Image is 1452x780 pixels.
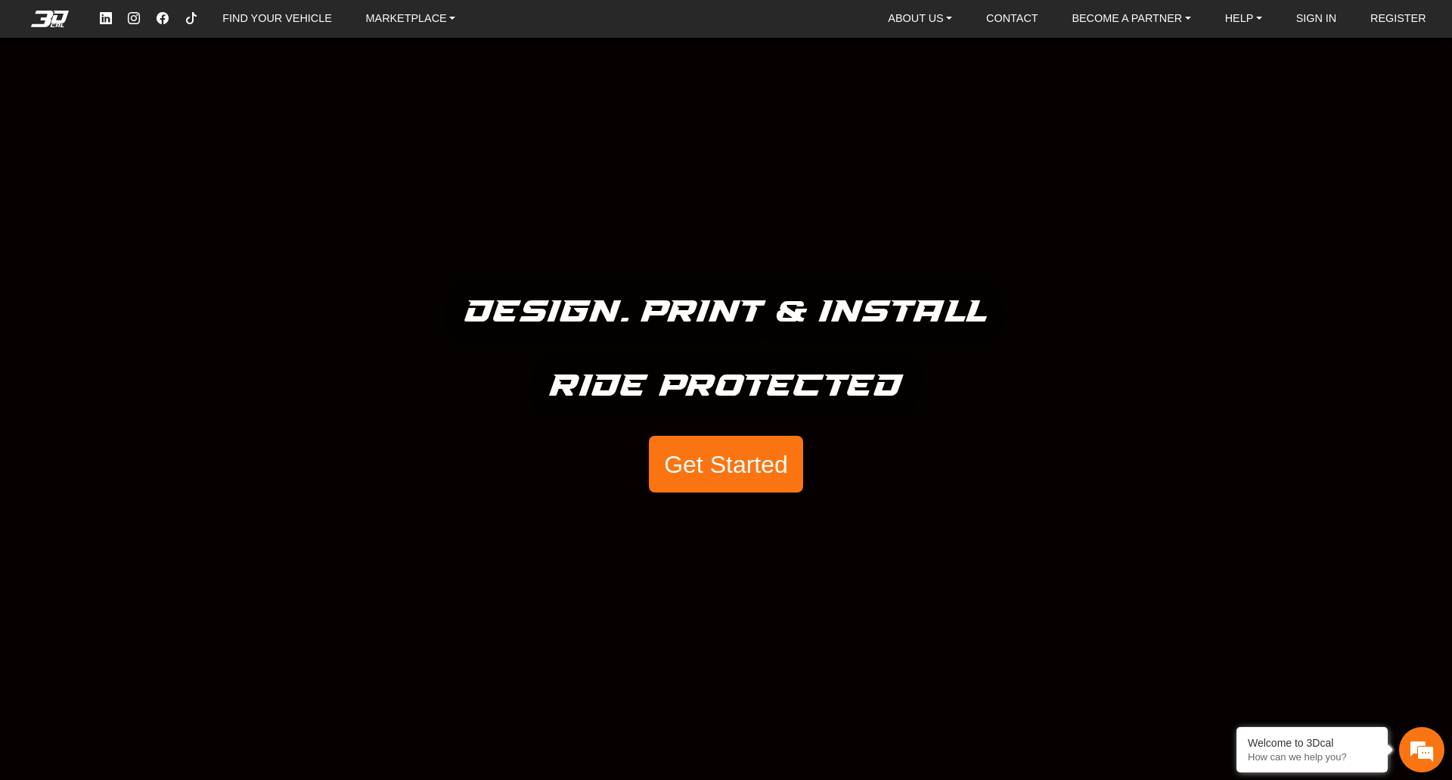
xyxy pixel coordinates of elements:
h5: Ride Protected [550,362,903,412]
h5: Design. Print & Install [465,287,988,337]
div: Minimize live chat window [248,8,284,44]
span: Conversation [8,474,101,484]
div: FAQs [101,447,195,494]
span: We're online! [88,178,209,322]
button: Get Started [649,436,803,493]
a: SIGN IN [1290,7,1343,31]
div: Navigation go back [17,78,39,101]
div: Articles [194,447,288,494]
a: BECOME A PARTNER [1066,7,1196,31]
a: ABOUT US [882,7,958,31]
div: Chat with us now [101,79,277,99]
textarea: Type your message and hit 'Enter' [8,394,288,447]
a: FIND YOUR VEHICLE [216,7,337,31]
p: How can we help you? [1248,751,1376,763]
div: Welcome to 3Dcal [1248,737,1376,749]
a: MARKETPLACE [360,7,462,31]
a: REGISTER [1364,7,1432,31]
a: CONTACT [980,7,1044,31]
a: HELP [1219,7,1268,31]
